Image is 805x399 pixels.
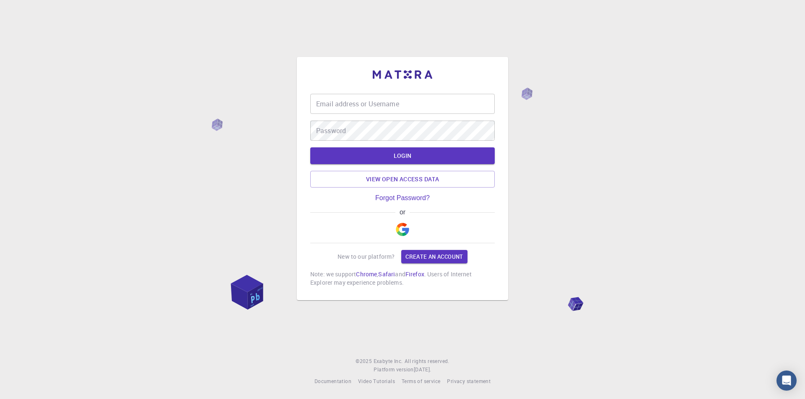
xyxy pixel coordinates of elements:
[401,250,467,263] a: Create an account
[314,378,351,384] span: Documentation
[414,366,431,373] span: [DATE] .
[310,147,495,164] button: LOGIN
[374,366,413,374] span: Platform version
[402,378,440,384] span: Terms of service
[358,377,395,386] a: Video Tutorials
[310,171,495,188] a: View open access data
[375,194,430,202] a: Forgot Password?
[356,357,373,366] span: © 2025
[378,270,395,278] a: Safari
[374,357,403,366] a: Exabyte Inc.
[314,377,351,386] a: Documentation
[310,270,495,287] p: Note: we support , and . Users of Internet Explorer may experience problems.
[338,252,395,261] p: New to our platform?
[447,378,491,384] span: Privacy statement
[405,357,449,366] span: All rights reserved.
[414,366,431,374] a: [DATE].
[395,209,409,216] span: or
[358,378,395,384] span: Video Tutorials
[447,377,491,386] a: Privacy statement
[396,223,409,236] img: Google
[374,358,403,364] span: Exabyte Inc.
[356,270,377,278] a: Chrome
[776,371,797,391] div: Open Intercom Messenger
[402,377,440,386] a: Terms of service
[405,270,424,278] a: Firefox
